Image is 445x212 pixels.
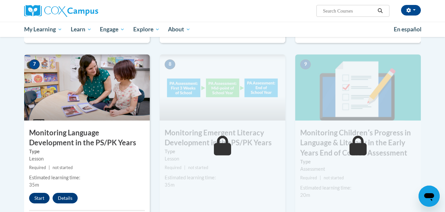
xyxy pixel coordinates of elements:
[165,148,280,155] label: Type
[29,148,145,155] label: Type
[165,165,182,170] span: Required
[164,22,195,37] a: About
[300,184,416,192] div: Estimated learning time:
[295,128,421,158] h3: Monitoring Childrenʹs Progress in Language & Literacy in the Early Years End of Course Assessment
[29,193,50,203] button: Start
[24,5,150,17] a: Cox Campus
[324,175,344,180] span: not started
[24,25,62,33] span: My Learning
[168,25,190,33] span: About
[24,128,150,148] h3: Monitoring Language Development in the PS/PK Years
[53,193,78,203] button: Details
[165,182,175,188] span: 35m
[165,155,280,162] div: Lesson
[160,128,285,148] h3: Monitoring Emergent Literacy Development in the PS/PK Years
[300,192,310,198] span: 20m
[300,165,416,173] div: Assessment
[184,165,185,170] span: |
[29,174,145,181] div: Estimated learning time:
[29,59,40,69] span: 7
[300,59,311,69] span: 9
[389,22,426,36] a: En español
[133,25,160,33] span: Explore
[71,25,92,33] span: Learn
[165,174,280,181] div: Estimated learning time:
[165,59,175,69] span: 8
[100,25,125,33] span: Engage
[188,165,208,170] span: not started
[129,22,164,37] a: Explore
[14,22,431,37] div: Main menu
[24,5,98,17] img: Cox Campus
[320,175,321,180] span: |
[20,22,66,37] a: My Learning
[419,186,440,207] iframe: Button to launch messaging window
[295,54,421,121] img: Course Image
[300,158,416,165] label: Type
[66,22,96,37] a: Learn
[29,165,46,170] span: Required
[24,54,150,121] img: Course Image
[160,54,285,121] img: Course Image
[375,7,385,15] button: Search
[29,182,39,188] span: 35m
[29,155,145,162] div: Lesson
[96,22,129,37] a: Engage
[300,175,317,180] span: Required
[394,26,422,33] span: En español
[401,5,421,16] button: Account Settings
[322,7,375,15] input: Search Courses
[53,165,73,170] span: not started
[49,165,50,170] span: |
